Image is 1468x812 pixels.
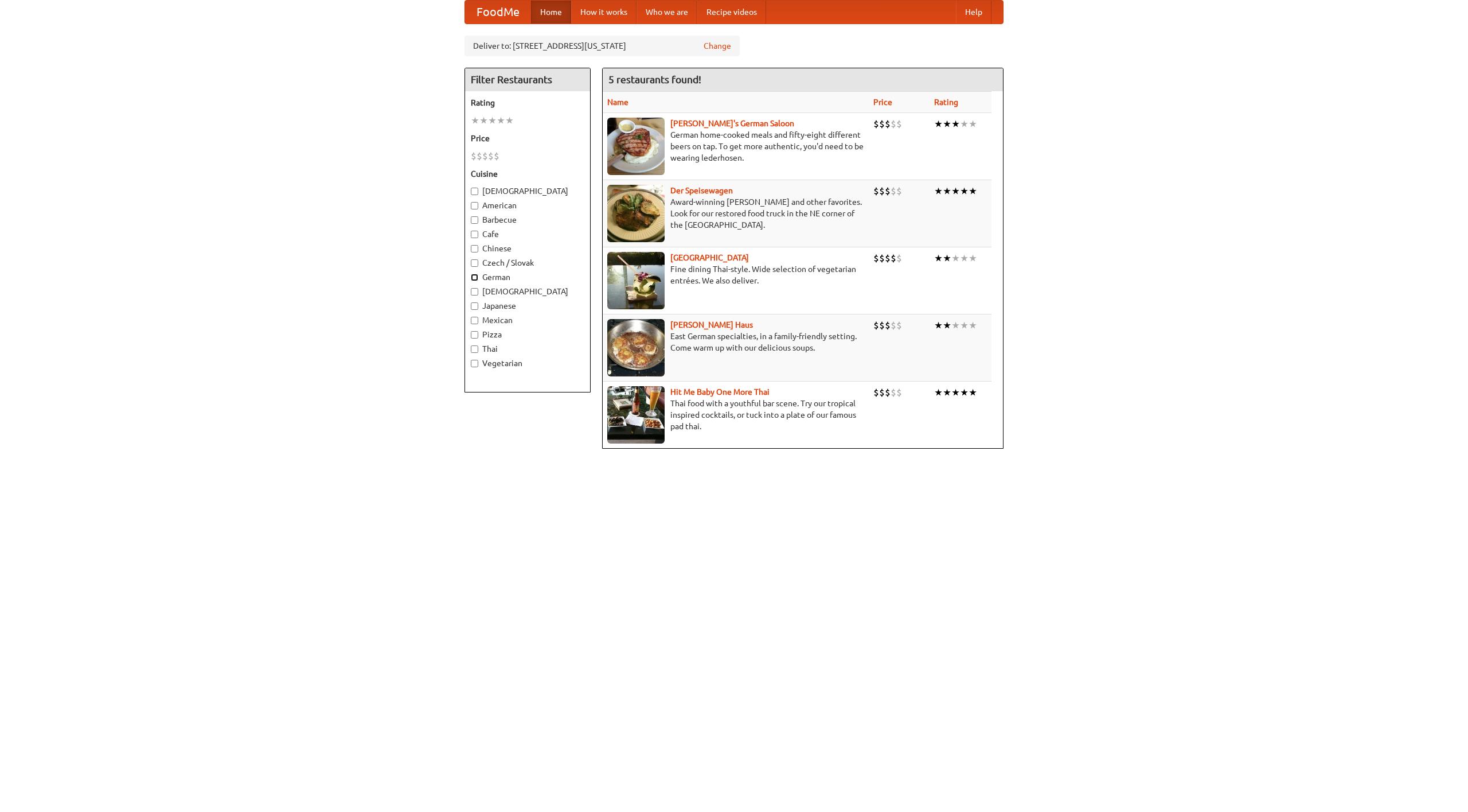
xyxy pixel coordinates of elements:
li: ★ [943,386,951,399]
label: Chinese [471,243,584,254]
input: Barbecue [471,216,478,224]
h5: Cuisine [471,168,584,180]
li: ★ [960,386,969,399]
li: ★ [951,118,960,130]
a: [PERSON_NAME] Haus [670,320,753,329]
a: Rating [934,98,958,107]
li: $ [896,319,902,332]
ng-pluralize: 5 restaurants found! [608,74,701,85]
li: ★ [934,252,943,265]
li: $ [891,118,896,130]
a: FoodMe [465,1,531,24]
img: kohlhaus.jpg [607,319,665,376]
a: Name [607,98,628,107]
li: ★ [505,114,514,127]
p: East German specialties, in a family-friendly setting. Come warm up with our delicious soups. [607,331,864,353]
label: Cafe [471,228,584,240]
li: ★ [934,118,943,130]
li: $ [873,319,879,332]
li: ★ [943,252,951,265]
li: ★ [488,114,497,127]
a: Who we are [637,1,697,24]
a: Price [873,98,892,107]
li: $ [885,185,891,197]
li: ★ [951,252,960,265]
h5: Price [471,133,584,144]
a: [GEOGRAPHIC_DATA] [670,253,749,262]
li: ★ [969,319,977,332]
li: ★ [934,185,943,197]
label: Mexican [471,314,584,326]
p: German home-cooked meals and fifty-eight different beers on tap. To get more authentic, you'd nee... [607,129,864,164]
li: ★ [934,386,943,399]
p: Thai food with a youthful bar scene. Try our tropical inspired cocktails, or tuck into a plate of... [607,398,864,432]
label: [DEMOGRAPHIC_DATA] [471,185,584,197]
li: $ [896,252,902,265]
li: $ [873,185,879,197]
input: Mexican [471,317,478,324]
img: esthers.jpg [607,118,665,175]
a: [PERSON_NAME]'s German Saloon [670,119,794,128]
li: ★ [960,319,969,332]
li: ★ [951,185,960,197]
li: $ [873,252,879,265]
input: German [471,274,478,281]
img: babythai.jpg [607,386,665,444]
label: German [471,271,584,283]
li: $ [891,185,896,197]
li: $ [885,319,891,332]
li: ★ [479,114,488,127]
li: ★ [960,252,969,265]
li: $ [885,118,891,130]
a: Change [704,40,731,52]
input: Chinese [471,245,478,252]
input: Pizza [471,331,478,339]
li: ★ [951,319,960,332]
li: $ [879,386,885,399]
li: $ [482,150,488,162]
img: speisewagen.jpg [607,185,665,242]
li: $ [873,118,879,130]
label: Thai [471,343,584,355]
li: ★ [943,319,951,332]
li: ★ [969,252,977,265]
li: ★ [934,319,943,332]
h5: Rating [471,97,584,108]
a: Home [531,1,571,24]
input: Czech / Slovak [471,259,478,267]
a: Der Speisewagen [670,186,733,195]
li: ★ [943,118,951,130]
li: $ [873,386,879,399]
p: Fine dining Thai-style. Wide selection of vegetarian entrées. We also deliver. [607,263,864,286]
li: ★ [960,185,969,197]
li: $ [494,150,499,162]
li: $ [471,150,477,162]
li: $ [896,118,902,130]
li: ★ [951,386,960,399]
li: $ [477,150,482,162]
div: Deliver to: [STREET_ADDRESS][US_STATE] [464,36,740,56]
img: satay.jpg [607,252,665,309]
li: ★ [943,185,951,197]
li: ★ [969,185,977,197]
li: $ [879,185,885,197]
a: Recipe videos [697,1,766,24]
li: $ [879,118,885,130]
input: [DEMOGRAPHIC_DATA] [471,188,478,195]
h4: Filter Restaurants [465,68,590,91]
label: Vegetarian [471,358,584,369]
li: $ [891,252,896,265]
li: $ [891,386,896,399]
a: Help [956,1,991,24]
li: $ [488,150,494,162]
input: [DEMOGRAPHIC_DATA] [471,288,478,296]
label: Pizza [471,329,584,340]
li: ★ [969,118,977,130]
a: Hit Me Baby One More Thai [670,387,770,397]
li: $ [896,386,902,399]
li: $ [879,252,885,265]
